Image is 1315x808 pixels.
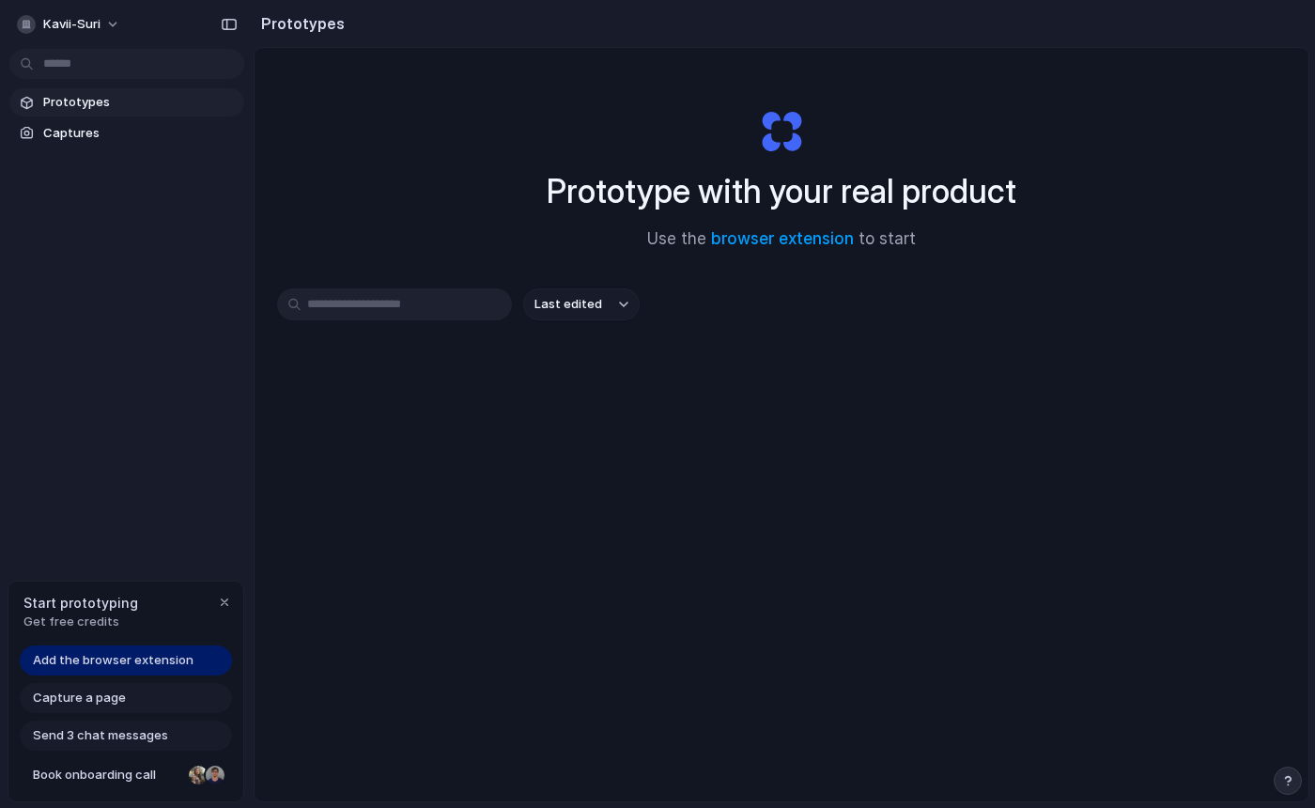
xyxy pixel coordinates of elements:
[204,764,226,786] div: Christian Iacullo
[187,764,209,786] div: Nicole Kubica
[20,760,232,790] a: Book onboarding call
[534,295,602,314] span: Last edited
[711,229,854,248] a: browser extension
[33,766,181,785] span: Book onboarding call
[647,227,916,252] span: Use the to start
[254,12,345,35] h2: Prototypes
[43,124,237,143] span: Captures
[23,593,138,613] span: Start prototyping
[33,726,168,745] span: Send 3 chat messages
[9,88,244,117] a: Prototypes
[547,166,1016,216] h1: Prototype with your real product
[33,689,126,707] span: Capture a page
[20,645,232,676] a: Add the browser extension
[23,613,138,631] span: Get free credits
[523,288,640,320] button: Last edited
[43,15,101,34] span: kavii-suri
[9,119,244,148] a: Captures
[9,9,130,39] button: kavii-suri
[33,651,193,670] span: Add the browser extension
[43,93,237,112] span: Prototypes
